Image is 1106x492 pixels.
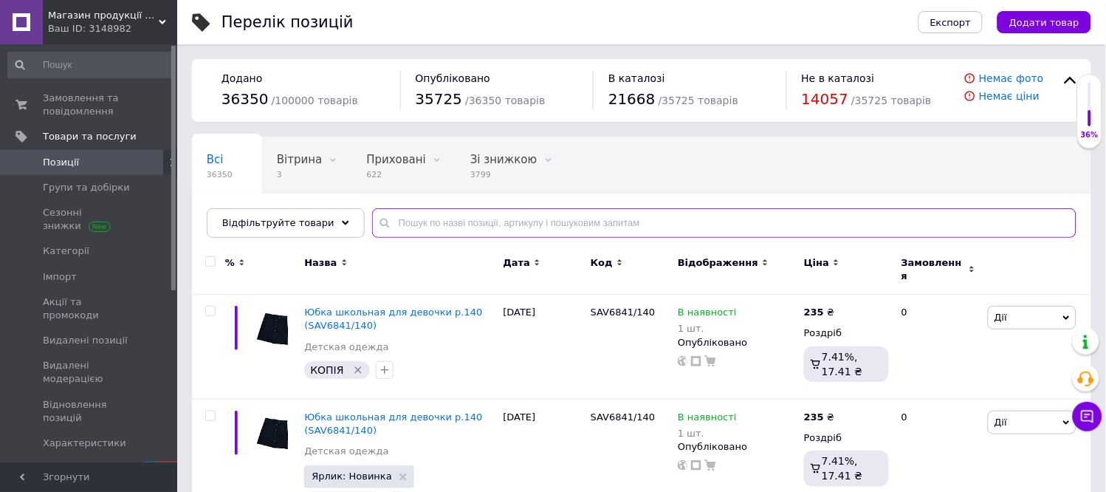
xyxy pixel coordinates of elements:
[1073,402,1102,431] button: Чат з покупцем
[804,307,824,318] b: 235
[221,90,269,108] span: 36350
[804,431,889,445] div: Роздріб
[43,92,137,118] span: Замовлення та повідомлення
[221,15,354,30] div: Перелік позицій
[608,72,665,84] span: В каталозі
[43,206,137,233] span: Сезонні знижки
[979,72,1044,84] a: Немає фото
[43,156,79,169] span: Позиції
[1009,17,1079,28] span: Додати товар
[591,307,656,318] span: SAV6841/140
[678,336,797,349] div: Опубліковано
[366,169,426,180] span: 622
[43,245,89,258] span: Категорії
[804,306,834,319] div: ₴
[207,209,284,222] span: Опубліковані
[43,437,126,450] span: Характеристики
[470,169,537,180] span: 3799
[304,341,388,354] a: Детская одежда
[465,95,545,106] span: / 36350 товарів
[416,90,463,108] span: 35725
[822,455,862,482] span: 7.41%, 17.41 ₴
[222,217,334,228] span: Відфільтруйте товари
[7,52,174,78] input: Пошук
[659,95,738,106] span: / 35725 товарів
[804,411,834,424] div: ₴
[304,445,388,458] a: Детская одежда
[207,169,233,180] span: 36350
[221,72,262,84] span: Додано
[48,22,177,35] div: Ваш ID: 3148982
[366,153,426,166] span: Приховані
[43,270,77,284] span: Імпорт
[207,153,224,166] span: Всі
[304,411,482,436] a: Юбка школьная для девочки р.140 (SAV6841/140)
[43,181,130,194] span: Групи та добірки
[272,95,358,106] span: / 100000 товарів
[1078,130,1102,140] div: 36%
[43,334,128,347] span: Видалені позиції
[918,11,983,33] button: Експорт
[352,364,364,376] svg: Видалити мітку
[591,256,613,270] span: Код
[979,90,1040,102] a: Немає ціни
[901,256,965,283] span: Замовлення
[277,153,322,166] span: Вітрина
[43,295,137,322] span: Акції та промокоди
[995,417,1007,428] span: Дії
[225,256,235,270] span: %
[310,364,343,376] span: КОПІЯ
[304,307,482,331] a: Юбка школьная для девочки р.140 (SAV6841/140)
[678,256,758,270] span: Відображення
[852,95,932,106] span: / 35725 товарів
[416,72,491,84] span: Опубліковано
[678,307,737,322] span: В наявності
[995,312,1007,323] span: Дії
[997,11,1091,33] button: Додати товар
[504,256,531,270] span: Дата
[678,428,737,439] div: 1 шт.
[251,411,297,457] img: Юбка школьная для девочки р.140 (SAV6841/140)
[678,440,797,454] div: Опубліковано
[43,359,137,386] span: Видалені модерацією
[804,327,889,340] div: Роздріб
[930,17,972,28] span: Експорт
[591,411,656,423] span: SAV6841/140
[277,169,322,180] span: 3
[678,411,737,427] span: В наявності
[312,471,392,481] span: Ярлик: Новинка
[251,306,297,352] img: Юбка школьная для девочки р.140 (SAV6841/140)
[822,351,862,377] span: 7.41%, 17.41 ₴
[802,72,875,84] span: Не в каталозі
[43,130,137,143] span: Товари та послуги
[608,90,656,108] span: 21668
[804,411,824,423] b: 235
[470,153,537,166] span: Зі знижкою
[678,323,737,334] div: 1 шт.
[48,9,159,22] span: Магазин продукції Латинскої та Північної Америки
[893,295,984,400] div: 0
[802,90,849,108] span: 14057
[804,256,829,270] span: Ціна
[304,256,337,270] span: Назва
[500,295,587,400] div: [DATE]
[43,398,137,425] span: Відновлення позицій
[372,208,1076,238] input: Пошук по назві позиції, артикулу і пошуковим запитам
